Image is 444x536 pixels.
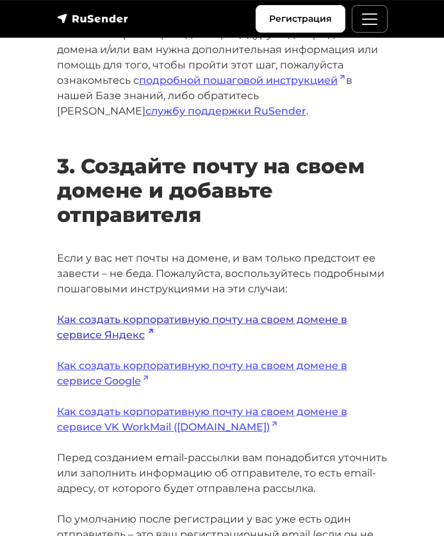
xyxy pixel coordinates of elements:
img: RuSender [57,12,129,25]
a: Регистрация [256,5,345,33]
a: Как создать корпоративную почту на своем домене в сервисе VK WorkMail ([DOMAIN_NAME]) [57,406,347,433]
p: Перед созданием email-рассылки вам понадобится уточнить или заполнить информацию об отправителе, ... [57,450,388,496]
a: подробной пошаговой инструкцией [139,74,346,86]
p: Если вы впервые проходите процедуру подтверждения домена и/или вам нужна дополнительная информаци... [57,27,388,119]
a: службу поддержки RuSender [145,105,306,117]
h2: 3. Создайте почту на своем домене и добавьте отправителя [57,122,388,228]
button: Меню [352,5,388,33]
a: Как создать корпоративную почту на своем домене в сервисе Google [57,359,347,387]
a: Как создать корпоративную почту на своем домене в сервисе Яндекс [57,313,347,341]
p: Если у вас нет почты на домене, и вам только предстоит ее завести – не беда. Пожалуйста, воспольз... [57,251,388,297]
